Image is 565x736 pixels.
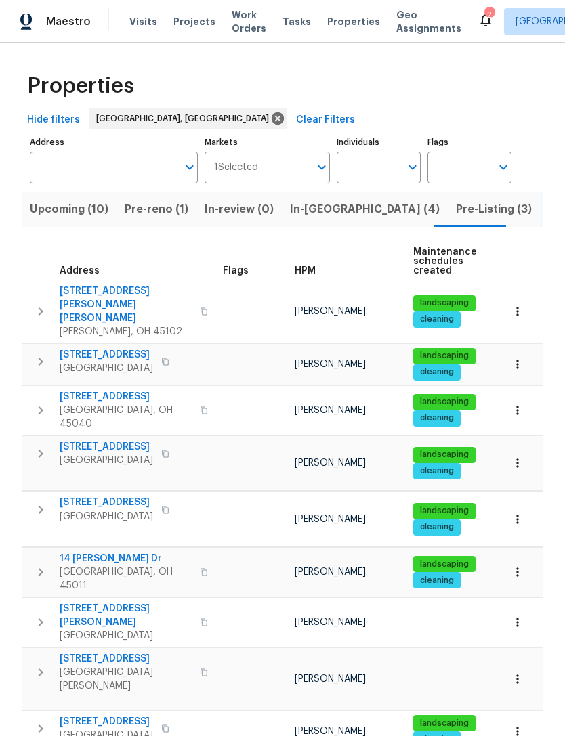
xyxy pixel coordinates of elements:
[415,575,459,586] span: cleaning
[60,404,192,431] span: [GEOGRAPHIC_DATA], OH 45040
[403,158,422,177] button: Open
[484,8,494,22] div: 2
[46,15,91,28] span: Maestro
[60,602,192,629] span: [STREET_ADDRESS][PERSON_NAME]
[60,552,192,565] span: 14 [PERSON_NAME] Dr
[60,454,153,467] span: [GEOGRAPHIC_DATA]
[295,567,366,577] span: [PERSON_NAME]
[180,158,199,177] button: Open
[96,112,274,125] span: [GEOGRAPHIC_DATA], [GEOGRAPHIC_DATA]
[415,521,459,533] span: cleaning
[415,396,474,408] span: landscaping
[456,200,532,219] span: Pre-Listing (3)
[290,200,440,219] span: In-[GEOGRAPHIC_DATA] (4)
[27,79,134,93] span: Properties
[205,200,274,219] span: In-review (0)
[27,112,80,129] span: Hide filters
[295,307,366,316] span: [PERSON_NAME]
[396,8,461,35] span: Geo Assignments
[214,162,258,173] span: 1 Selected
[415,350,474,362] span: landscaping
[295,360,366,369] span: [PERSON_NAME]
[337,138,421,146] label: Individuals
[282,17,311,26] span: Tasks
[295,515,366,524] span: [PERSON_NAME]
[60,390,192,404] span: [STREET_ADDRESS]
[232,8,266,35] span: Work Orders
[312,158,331,177] button: Open
[427,138,511,146] label: Flags
[415,449,474,460] span: landscaping
[415,412,459,424] span: cleaning
[30,138,198,146] label: Address
[415,313,459,325] span: cleaning
[60,652,192,666] span: [STREET_ADDRESS]
[60,362,153,375] span: [GEOGRAPHIC_DATA]
[415,505,474,517] span: landscaping
[60,325,192,339] span: [PERSON_NAME], OH 45102
[223,266,249,276] span: Flags
[295,458,366,468] span: [PERSON_NAME]
[173,15,215,28] span: Projects
[60,266,100,276] span: Address
[296,112,355,129] span: Clear Filters
[415,297,474,309] span: landscaping
[129,15,157,28] span: Visits
[89,108,287,129] div: [GEOGRAPHIC_DATA], [GEOGRAPHIC_DATA]
[30,200,108,219] span: Upcoming (10)
[60,496,153,509] span: [STREET_ADDRESS]
[295,406,366,415] span: [PERSON_NAME]
[295,727,366,736] span: [PERSON_NAME]
[22,108,85,133] button: Hide filters
[415,718,474,729] span: landscaping
[494,158,513,177] button: Open
[60,715,153,729] span: [STREET_ADDRESS]
[291,108,360,133] button: Clear Filters
[60,666,192,693] span: [GEOGRAPHIC_DATA][PERSON_NAME]
[295,674,366,684] span: [PERSON_NAME]
[327,15,380,28] span: Properties
[125,200,188,219] span: Pre-reno (1)
[295,618,366,627] span: [PERSON_NAME]
[415,559,474,570] span: landscaping
[205,138,331,146] label: Markets
[60,440,153,454] span: [STREET_ADDRESS]
[60,348,153,362] span: [STREET_ADDRESS]
[60,629,192,643] span: [GEOGRAPHIC_DATA]
[60,565,192,592] span: [GEOGRAPHIC_DATA], OH 45011
[415,366,459,378] span: cleaning
[60,510,153,523] span: [GEOGRAPHIC_DATA]
[413,247,477,276] span: Maintenance schedules created
[295,266,316,276] span: HPM
[60,284,192,325] span: [STREET_ADDRESS][PERSON_NAME][PERSON_NAME]
[415,465,459,477] span: cleaning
